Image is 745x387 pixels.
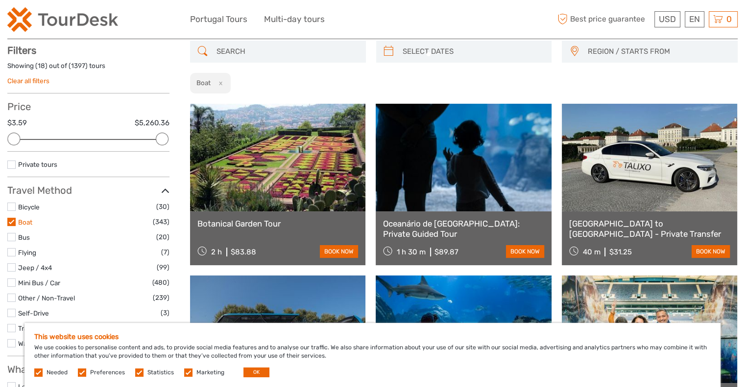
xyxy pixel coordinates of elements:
[434,248,458,256] div: $89.87
[190,12,247,26] a: Portugal Tours
[18,160,57,168] a: Private tours
[7,45,36,56] strong: Filters
[243,367,269,377] button: OK
[196,368,224,377] label: Marketing
[153,216,169,228] span: (343)
[685,11,704,27] div: EN
[197,219,358,228] a: Botanical Garden Tour
[18,324,33,332] a: Train
[18,340,41,347] a: Walking
[156,201,169,212] span: (30)
[7,77,49,85] a: Clear all filters
[213,43,361,60] input: SEARCH
[18,279,60,287] a: Mini Bus / Car
[18,233,30,241] a: Bus
[211,248,222,256] span: 2 h
[18,294,75,302] a: Other / Non-Travel
[7,364,169,375] h3: What do you want to see?
[47,368,68,377] label: Needed
[7,184,169,196] h3: Travel Method
[583,44,733,60] button: REGION / STARTS FROM
[90,368,125,377] label: Preferences
[659,14,676,24] span: USD
[147,368,174,377] label: Statistics
[506,245,544,258] a: book now
[231,248,256,256] div: $83.88
[156,231,169,243] span: (20)
[135,118,169,128] label: $5,260.36
[7,118,27,128] label: $3.59
[196,79,211,87] h2: Boat
[24,323,721,387] div: We use cookies to personalise content and ads, to provide social media features and to analyse ou...
[161,247,169,258] span: (7)
[383,219,544,239] a: Oceanário de [GEOGRAPHIC_DATA]: Private Guided Tour
[161,322,169,334] span: (2)
[7,7,118,32] img: 2254-3441b4b5-4e5f-4d00-b396-31f1d84a6ebf_logo_small.png
[582,248,600,256] span: 40 m
[609,248,631,256] div: $31.25
[18,218,32,226] a: Boat
[71,61,85,70] label: 1397
[397,248,426,256] span: 1 h 30 m
[555,11,652,27] span: Best price guarantee
[153,292,169,303] span: (239)
[152,277,169,288] span: (480)
[161,307,169,319] span: (3)
[7,61,169,76] div: Showing ( ) out of ( ) tours
[18,309,49,317] a: Self-Drive
[157,262,169,273] span: (99)
[18,264,52,272] a: Jeep / 4x4
[569,219,730,239] a: [GEOGRAPHIC_DATA] to [GEOGRAPHIC_DATA] - Private Transfer
[18,203,40,211] a: Bicycle
[34,333,711,341] h5: This website uses cookies
[18,249,36,256] a: Flying
[212,78,225,88] button: x
[725,14,733,24] span: 0
[692,245,730,258] a: book now
[38,61,45,70] label: 18
[399,43,547,60] input: SELECT DATES
[264,12,325,26] a: Multi-day tours
[7,101,169,113] h3: Price
[320,245,358,258] a: book now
